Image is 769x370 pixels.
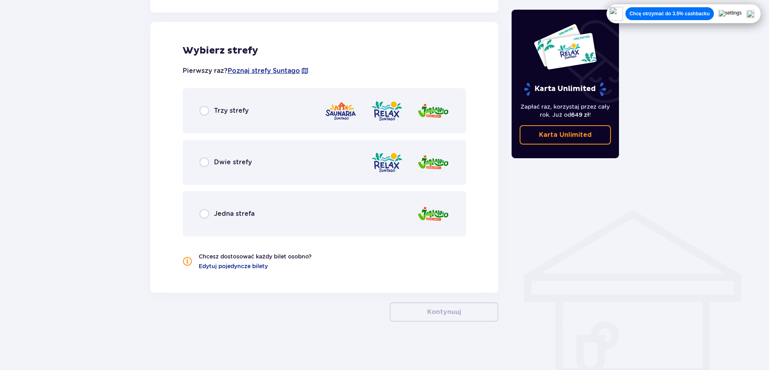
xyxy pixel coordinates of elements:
p: Trzy strefy [214,106,249,115]
a: Karta Unlimited [520,125,611,145]
img: zone logo [417,99,449,122]
p: Jedna strefa [214,209,255,218]
p: Chcesz dostosować każdy bilet osobno? [199,252,312,260]
p: Wybierz strefy [183,45,466,57]
img: zone logo [371,151,403,174]
img: zone logo [417,203,449,225]
a: Poznaj strefy Suntago [228,66,300,75]
p: Zapłać raz, korzystaj przez cały rok. Już od ! [520,103,611,119]
img: zone logo [371,99,403,122]
a: Edytuj pojedyncze bilety [199,262,268,270]
p: Dwie strefy [214,158,252,167]
button: Kontynuuj [390,302,498,322]
p: Kontynuuj [427,308,461,316]
p: Pierwszy raz? [183,66,309,75]
p: Karta Unlimited [539,130,592,139]
p: Karta Unlimited [523,82,607,96]
img: zone logo [325,99,357,122]
span: 649 zł [571,112,589,118]
img: zone logo [417,151,449,174]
